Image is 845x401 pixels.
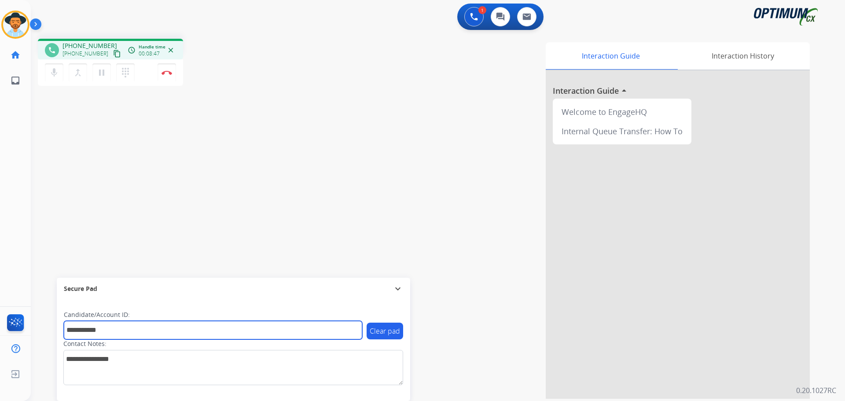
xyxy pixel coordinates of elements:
div: 1 [478,6,486,14]
span: [PHONE_NUMBER] [62,41,117,50]
label: Contact Notes: [63,339,107,348]
mat-icon: phone [48,46,56,54]
span: Handle time [139,44,165,50]
mat-icon: dialpad [120,67,131,78]
mat-icon: pause [96,67,107,78]
mat-icon: content_copy [113,50,121,58]
div: Interaction History [676,42,810,70]
span: Secure Pad [64,284,97,293]
mat-icon: mic [49,67,59,78]
div: Internal Queue Transfer: How To [556,121,688,141]
mat-icon: merge_type [73,67,83,78]
mat-icon: access_time [128,46,136,54]
label: Candidate/Account ID: [64,310,130,319]
mat-icon: close [167,46,175,54]
p: 0.20.1027RC [796,385,836,396]
img: control [162,70,172,75]
span: [PHONE_NUMBER] [62,50,108,57]
img: avatar [3,12,28,37]
span: 00:08:47 [139,50,160,57]
button: Clear pad [367,323,403,339]
div: Welcome to EngageHQ [556,102,688,121]
div: Interaction Guide [546,42,676,70]
mat-icon: home [10,50,21,60]
mat-icon: expand_more [393,283,403,294]
mat-icon: inbox [10,75,21,86]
